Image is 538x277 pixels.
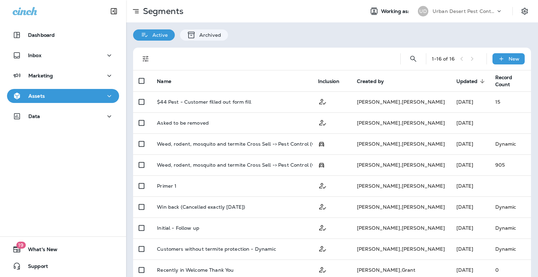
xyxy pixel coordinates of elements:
[381,8,411,14] span: Working as:
[357,78,384,84] span: Created by
[490,196,531,217] td: Dynamic
[318,245,327,251] span: Customer Only
[451,112,490,133] td: [DATE]
[157,162,336,168] p: Weed, rodent, mosquito and termite Cross Sell -> Pest Control (One Time)
[139,52,153,66] button: Filters
[7,242,119,256] button: 19What's New
[318,161,325,168] span: Possession
[318,78,339,84] span: Inclusion
[7,89,119,103] button: Assets
[432,56,455,62] div: 1 - 16 of 16
[157,183,177,189] p: Primer 1
[318,98,327,104] span: Customer Only
[451,217,490,238] td: [DATE]
[28,53,41,58] p: Inbox
[157,267,234,273] p: Recently in Welcome Thank You
[406,52,420,66] button: Search Segments
[418,6,428,16] div: UD
[456,78,478,84] span: Updated
[28,32,55,38] p: Dashboard
[351,112,451,133] td: [PERSON_NAME] , [PERSON_NAME]
[28,93,45,99] p: Assets
[7,48,119,62] button: Inbox
[7,109,119,123] button: Data
[157,246,276,252] p: Customers without termite protection - Dynamic
[16,242,26,249] span: 19
[495,74,512,88] span: Record Count
[318,224,327,230] span: Customer Only
[28,113,40,119] p: Data
[104,4,124,18] button: Collapse Sidebar
[157,78,171,84] span: Name
[149,32,168,38] p: Active
[351,91,451,112] td: [PERSON_NAME] , [PERSON_NAME]
[351,238,451,259] td: [PERSON_NAME] , [PERSON_NAME]
[157,225,199,231] p: Initial - Follow up
[490,133,531,154] td: Dynamic
[433,8,496,14] p: Urban Desert Pest Control
[7,28,119,42] button: Dashboard
[351,217,451,238] td: [PERSON_NAME] , [PERSON_NAME]
[351,133,451,154] td: [PERSON_NAME] , [PERSON_NAME]
[451,238,490,259] td: [DATE]
[451,133,490,154] td: [DATE]
[318,78,349,84] span: Inclusion
[157,141,334,147] p: Weed, rodent, mosquito and termite Cross Sell -> Pest Control (Ongoing)
[318,140,325,147] span: Possession
[490,154,531,175] td: 905
[351,154,451,175] td: [PERSON_NAME] , [PERSON_NAME]
[157,120,209,126] p: Asked to be removed
[451,91,490,112] td: [DATE]
[318,266,327,272] span: Customer Only
[357,78,393,84] span: Created by
[7,259,119,273] button: Support
[157,99,251,105] p: $44 Pest - Customer filled out form fill
[451,154,490,175] td: [DATE]
[140,6,184,16] p: Segments
[351,196,451,217] td: [PERSON_NAME] , [PERSON_NAME]
[509,56,519,62] p: New
[451,175,490,196] td: [DATE]
[157,204,245,210] p: Win back (Cancelled exactly [DATE])
[196,32,221,38] p: Archived
[318,203,327,209] span: Customer Only
[7,69,119,83] button: Marketing
[451,196,490,217] td: [DATE]
[318,119,327,125] span: Customer Only
[351,175,451,196] td: [PERSON_NAME] , [PERSON_NAME]
[157,78,180,84] span: Name
[518,5,531,18] button: Settings
[21,263,48,272] span: Support
[490,238,531,259] td: Dynamic
[28,73,53,78] p: Marketing
[490,91,531,112] td: 15
[318,182,327,188] span: Customer Only
[490,217,531,238] td: Dynamic
[21,247,57,255] span: What's New
[456,78,487,84] span: Updated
